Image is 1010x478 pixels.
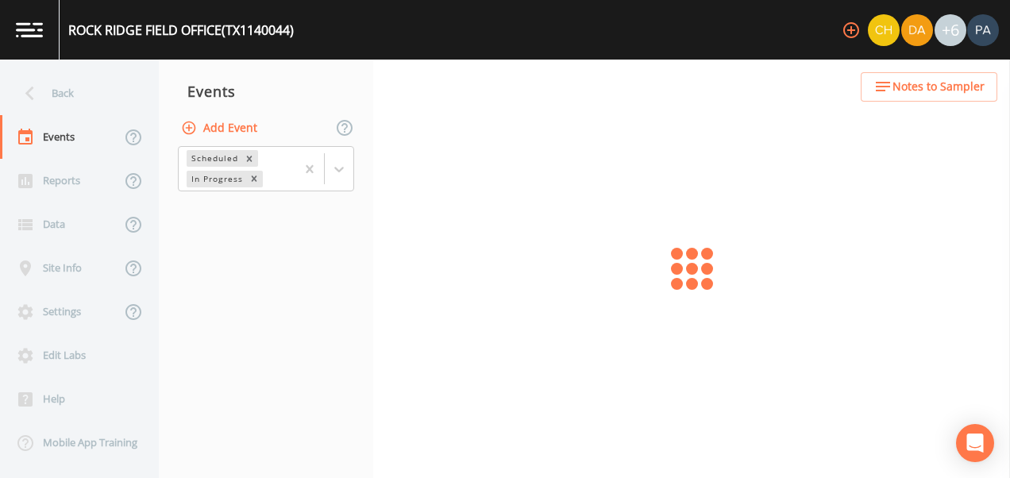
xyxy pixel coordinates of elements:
div: Scheduled [187,150,241,167]
img: c74b8b8b1c7a9d34f67c5e0ca157ed15 [868,14,900,46]
img: a84961a0472e9debc750dd08a004988d [901,14,933,46]
div: +6 [935,14,966,46]
span: Notes to Sampler [892,77,985,97]
button: Notes to Sampler [861,72,997,102]
img: logo [16,22,43,37]
div: Remove In Progress [245,171,263,187]
div: Open Intercom Messenger [956,424,994,462]
img: b17d2fe1905336b00f7c80abca93f3e1 [967,14,999,46]
button: Add Event [178,114,264,143]
div: ROCK RIDGE FIELD OFFICE (TX1140044) [68,21,294,40]
div: In Progress [187,171,245,187]
div: Charles Medina [867,14,900,46]
div: Remove Scheduled [241,150,258,167]
div: David Weber [900,14,934,46]
div: Events [159,71,373,111]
